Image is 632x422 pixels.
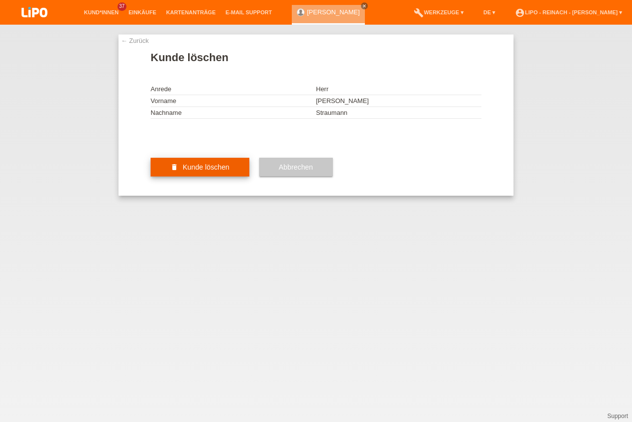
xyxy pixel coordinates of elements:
[151,107,316,119] td: Nachname
[361,2,368,9] a: close
[510,9,627,15] a: account_circleLIPO - Reinach - [PERSON_NAME] ▾
[607,413,628,420] a: Support
[409,9,469,15] a: buildWerkzeuge ▾
[259,158,333,176] button: Abbrechen
[151,51,481,64] h1: Kunde löschen
[151,158,249,176] button: delete Kunde löschen
[414,8,424,18] i: build
[121,37,149,44] a: ← Zurück
[362,3,367,8] i: close
[316,107,481,119] td: Straumann
[183,163,230,171] span: Kunde löschen
[79,9,123,15] a: Kund*innen
[10,20,59,28] a: LIPO pay
[170,163,178,171] i: delete
[279,163,313,171] span: Abbrechen
[123,9,161,15] a: Einkäufe
[221,9,277,15] a: E-Mail Support
[478,9,500,15] a: DE ▾
[118,2,126,11] span: 37
[515,8,525,18] i: account_circle
[151,95,316,107] td: Vorname
[307,8,360,16] a: [PERSON_NAME]
[161,9,221,15] a: Kartenanträge
[316,83,481,95] td: Herr
[316,95,481,107] td: [PERSON_NAME]
[151,83,316,95] td: Anrede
